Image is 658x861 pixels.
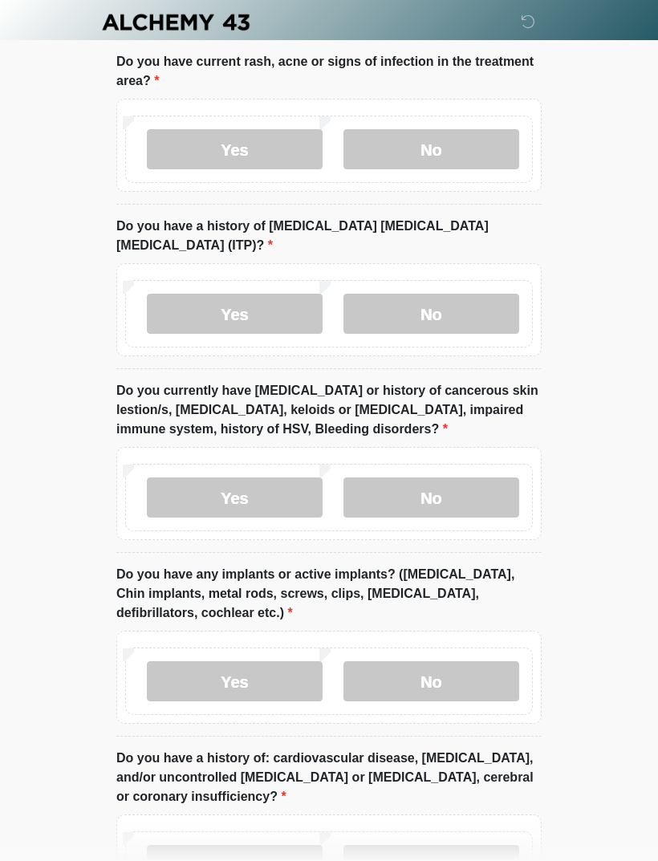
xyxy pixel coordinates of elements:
label: Do you have a history of: cardiovascular disease, [MEDICAL_DATA], and/or uncontrolled [MEDICAL_DA... [116,749,542,806]
img: Alchemy 43 Logo [100,12,251,32]
label: Do you currently have [MEDICAL_DATA] or history of cancerous skin lestion/s, [MEDICAL_DATA], kelo... [116,381,542,439]
label: Do you have a history of [MEDICAL_DATA] [MEDICAL_DATA] [MEDICAL_DATA] (ITP)? [116,217,542,255]
label: Yes [147,477,323,518]
label: No [343,661,519,701]
label: No [343,477,519,518]
label: Do you have any implants or active implants? ([MEDICAL_DATA], Chin implants, metal rods, screws, ... [116,565,542,623]
label: No [343,129,519,169]
label: Yes [147,129,323,169]
label: Do you have current rash, acne or signs of infection in the treatment area? [116,52,542,91]
label: Yes [147,294,323,334]
label: Yes [147,661,323,701]
label: No [343,294,519,334]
